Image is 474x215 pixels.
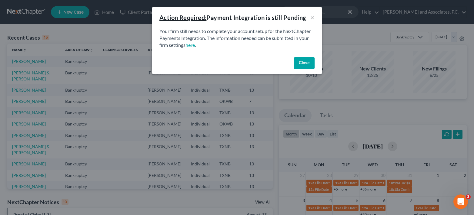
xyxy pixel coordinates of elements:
iframe: Intercom live chat [453,194,468,209]
a: here [185,42,195,48]
u: Action Required: [159,14,206,21]
span: 3 [466,194,471,199]
button: Close [294,57,315,69]
div: Payment Integration is still Pending [159,13,306,22]
button: × [310,14,315,21]
p: Your firm still needs to complete your account setup for the NextChapter Payments Integration. Th... [159,28,315,49]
